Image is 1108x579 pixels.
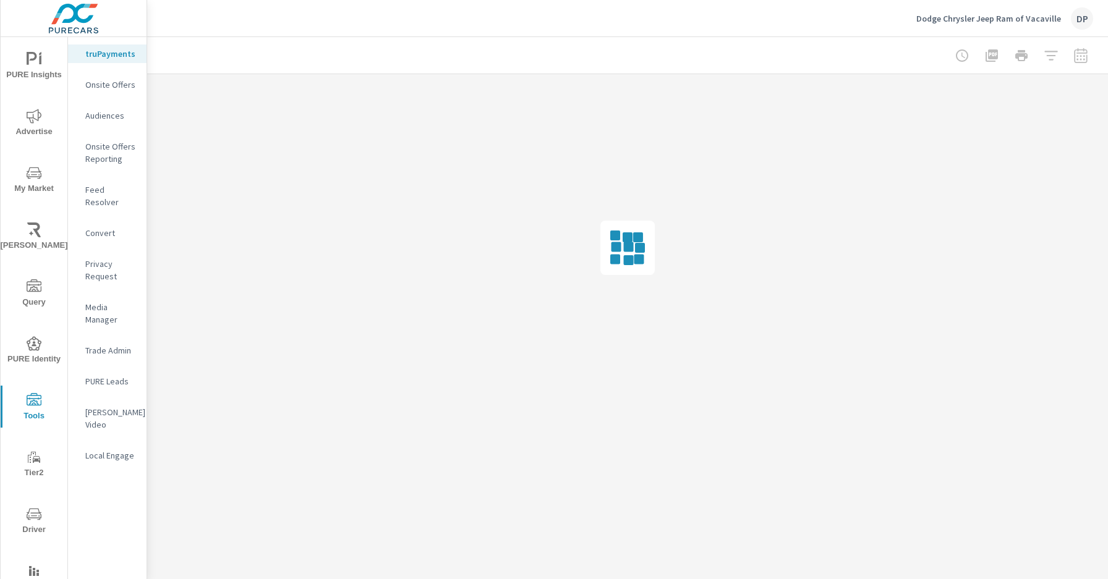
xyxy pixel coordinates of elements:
span: My Market [4,166,64,196]
span: [PERSON_NAME] [4,222,64,253]
p: PURE Leads [85,375,137,387]
span: PURE Identity [4,336,64,366]
p: Onsite Offers [85,78,137,91]
p: Media Manager [85,301,137,326]
p: Dodge Chrysler Jeep Ram of Vacaville [916,13,1061,24]
div: Feed Resolver [68,180,147,211]
div: Local Engage [68,446,147,465]
div: truPayments [68,44,147,63]
span: Advertise [4,109,64,139]
div: [PERSON_NAME] Video [68,403,147,434]
div: Audiences [68,106,147,125]
p: Audiences [85,109,137,122]
span: Driver [4,507,64,537]
p: Trade Admin [85,344,137,357]
p: Onsite Offers Reporting [85,140,137,165]
span: Tier2 [4,450,64,480]
span: PURE Insights [4,52,64,82]
p: Local Engage [85,449,137,462]
div: Privacy Request [68,255,147,285]
span: Query [4,279,64,310]
span: Tools [4,393,64,423]
div: Onsite Offers Reporting [68,137,147,168]
p: [PERSON_NAME] Video [85,406,137,431]
p: truPayments [85,48,137,60]
p: Feed Resolver [85,184,137,208]
div: Trade Admin [68,341,147,360]
div: Convert [68,224,147,242]
p: Convert [85,227,137,239]
div: DP [1071,7,1093,30]
div: PURE Leads [68,372,147,391]
div: Onsite Offers [68,75,147,94]
div: Media Manager [68,298,147,329]
p: Privacy Request [85,258,137,282]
